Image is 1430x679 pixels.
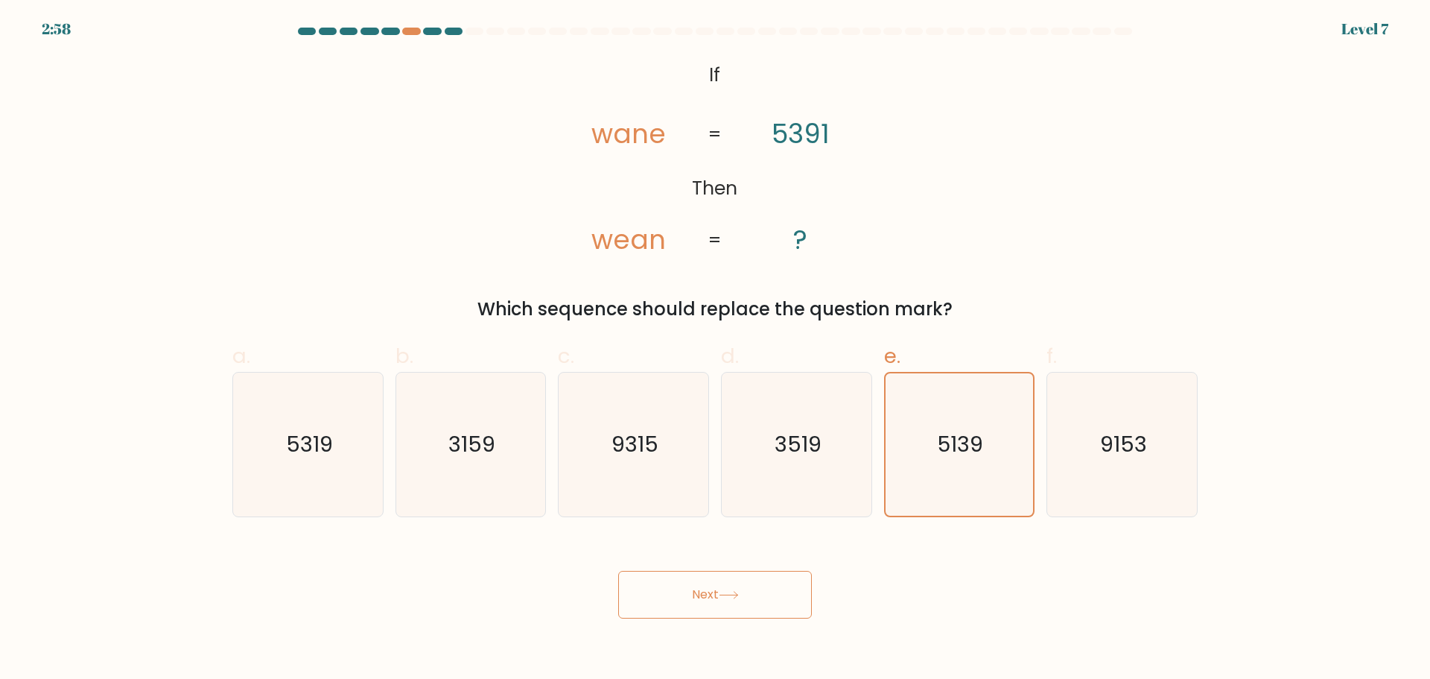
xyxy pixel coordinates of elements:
[286,429,333,459] text: 5319
[42,18,71,40] div: 2:58
[395,341,413,370] span: b.
[794,221,808,258] tspan: ?
[1341,18,1388,40] div: Level 7
[618,571,812,619] button: Next
[884,341,900,370] span: e.
[708,227,722,253] tspan: =
[558,341,574,370] span: c.
[708,121,722,148] tspan: =
[592,116,667,153] tspan: wane
[693,176,738,202] tspan: Then
[241,296,1189,323] div: Which sequence should replace the question mark?
[232,341,250,370] span: a.
[592,221,667,258] tspan: wean
[775,429,822,459] text: 3519
[550,57,880,260] svg: @import url('[URL][DOMAIN_NAME]);
[721,341,739,370] span: d.
[710,62,721,88] tspan: If
[1100,429,1147,459] text: 9153
[611,429,658,459] text: 9315
[772,116,830,153] tspan: 5391
[938,429,984,459] text: 5139
[1046,341,1057,370] span: f.
[448,429,495,459] text: 3159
